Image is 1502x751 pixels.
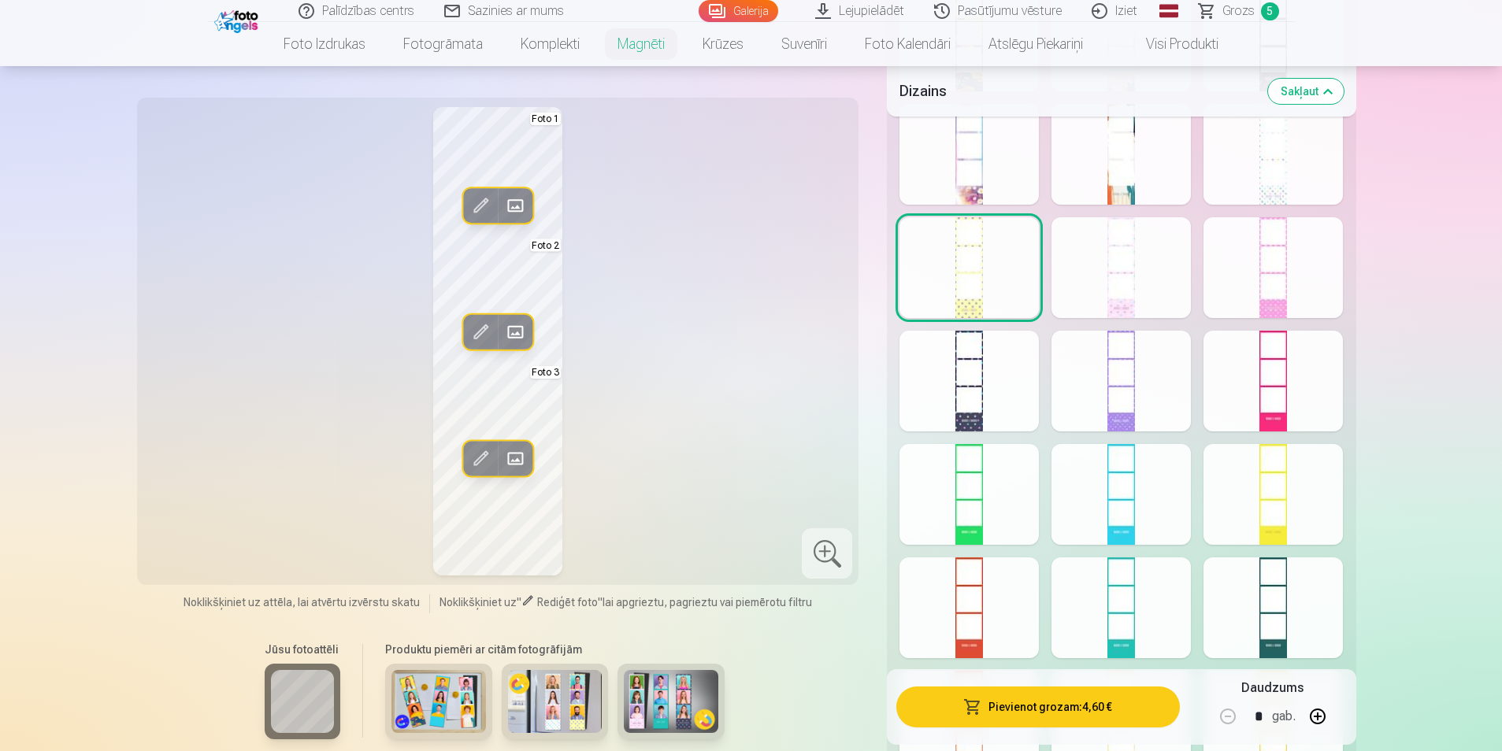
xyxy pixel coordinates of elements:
[1261,2,1279,20] span: 5
[846,22,970,66] a: Foto kalendāri
[896,686,1179,727] button: Pievienot grozam:4,60 €
[762,22,846,66] a: Suvenīri
[439,596,517,609] span: Noklikšķiniet uz
[603,596,812,609] span: lai apgrieztu, pagrieztu vai piemērotu filtru
[598,596,603,609] span: "
[899,80,1255,102] h5: Dizains
[502,22,599,66] a: Komplekti
[379,642,731,657] h6: Produktu piemēri ar citām fotogrāfijām
[1102,22,1237,66] a: Visi produkti
[1241,679,1304,697] h5: Daudzums
[684,22,762,66] a: Krūzes
[265,22,384,66] a: Foto izdrukas
[214,6,262,33] img: /fa1
[1268,79,1344,104] button: Sakļaut
[1222,2,1255,20] span: Grozs
[517,596,521,609] span: "
[970,22,1102,66] a: Atslēgu piekariņi
[599,22,684,66] a: Magnēti
[384,22,502,66] a: Fotogrāmata
[1272,697,1296,735] div: gab.
[265,642,340,657] h6: Jūsu fotoattēli
[537,596,598,609] span: Rediģēt foto
[184,594,420,610] span: Noklikšķiniet uz attēla, lai atvērtu izvērstu skatu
